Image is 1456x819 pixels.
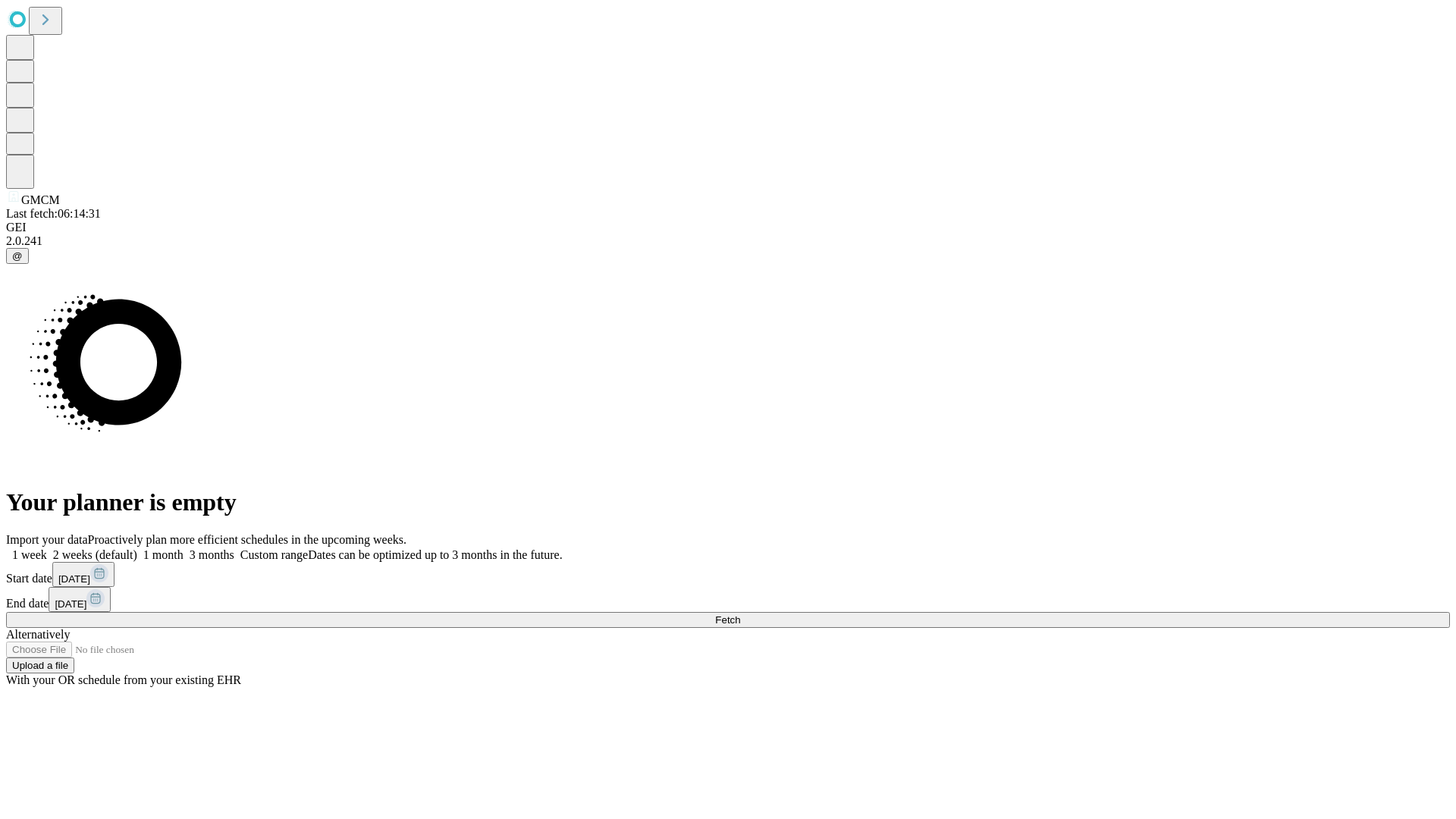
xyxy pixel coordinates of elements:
[12,250,23,262] span: @
[58,573,90,585] span: [DATE]
[6,221,1450,234] div: GEI
[240,548,308,561] span: Custom range
[190,548,234,561] span: 3 months
[6,628,70,641] span: Alternatively
[6,673,241,686] span: With your OR schedule from your existing EHR
[6,533,88,546] span: Import your data
[6,207,101,220] span: Last fetch: 06:14:31
[53,548,137,561] span: 2 weeks (default)
[6,657,74,673] button: Upload a file
[6,587,1450,612] div: End date
[6,234,1450,248] div: 2.0.241
[12,548,47,561] span: 1 week
[6,488,1450,516] h1: Your planner is empty
[6,612,1450,628] button: Fetch
[88,533,406,546] span: Proactively plan more efficient schedules in the upcoming weeks.
[49,587,111,612] button: [DATE]
[143,548,184,561] span: 1 month
[6,562,1450,587] div: Start date
[715,614,740,626] span: Fetch
[55,598,86,610] span: [DATE]
[6,248,29,264] button: @
[308,548,562,561] span: Dates can be optimized up to 3 months in the future.
[52,562,115,587] button: [DATE]
[21,193,60,206] span: GMCM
